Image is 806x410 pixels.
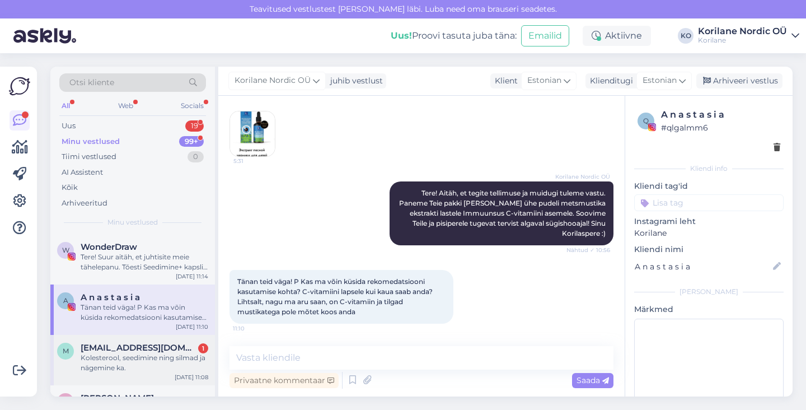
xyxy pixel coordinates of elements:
span: Saada [577,375,609,385]
div: juhib vestlust [326,75,383,87]
div: Klient [490,75,518,87]
div: Kliendi info [634,164,784,174]
span: Estonian [527,74,561,87]
div: Arhiveeritud [62,198,107,209]
img: Askly Logo [9,76,30,97]
span: 11:10 [233,324,275,333]
div: Minu vestlused [62,136,120,147]
div: 19 [185,120,204,132]
div: 1 [198,343,208,353]
span: Korilane Nordic OÜ [235,74,311,87]
span: marge0903@hotmail.com [81,343,197,353]
span: Otsi kliente [69,77,114,88]
p: Instagrami leht [634,216,784,227]
div: Klienditugi [585,75,633,87]
div: AI Assistent [62,167,103,178]
input: Lisa nimi [635,260,771,273]
div: Tiimi vestlused [62,151,116,162]
div: Privaatne kommentaar [229,373,339,388]
span: A [63,296,68,305]
div: [DATE] 11:14 [176,272,208,281]
div: [PERSON_NAME] [634,287,784,297]
div: KO [678,28,693,44]
div: Uus [62,120,76,132]
div: Socials [179,99,206,113]
div: A n a s t a s i a [661,108,780,122]
p: Märkmed [634,304,784,315]
p: Korilane [634,227,784,239]
div: 0 [188,151,204,162]
b: Uus! [391,30,412,41]
span: Korilane Nordic OÜ [555,173,610,181]
span: WonderDraw [81,242,137,252]
span: Nähtud ✓ 10:56 [566,246,610,254]
span: 5:31 [233,157,275,165]
div: 99+ [179,136,204,147]
div: All [59,99,72,113]
p: Kliendi tag'id [634,180,784,192]
div: Proovi tasuta juba täna: [391,29,517,43]
span: W [62,246,69,254]
div: [DATE] 11:10 [176,323,208,331]
span: Estonian [643,74,677,87]
span: Tere! Aitäh, et tegite tellimuse ja muidugi tuleme vastu. Paneme Teie pakki [PERSON_NAME] ühe pud... [399,189,607,237]
p: Kliendi nimi [634,244,784,255]
span: Tänan teid väga! P Kas ma võin küsida rekomedatsiooni kasutamise kohta? C-vitamiini lapsele kui k... [237,277,434,316]
div: Tere! Suur aitäh, et juhtisite meie tähelepanu. Tõesti Seedimine+ kapslid ei oleks tohtinud välja... [81,252,208,272]
span: m [63,347,69,355]
button: Emailid [521,25,569,46]
span: q [643,117,649,125]
span: Kristi [81,393,154,403]
div: Aktiivne [583,26,651,46]
a: Korilane Nordic OÜKorilane [698,27,799,45]
div: Kõik [62,182,78,193]
span: A n a s t a s i a [81,292,140,302]
input: Lisa tag [634,194,784,211]
div: [DATE] 11:08 [175,373,208,381]
div: Kolesterool, seedimine ning silmad ja nägemine ka. [81,353,208,373]
div: # qlgalmm6 [661,122,780,134]
div: Tänan teid väga! P Kas ma võin küsida rekomedatsiooni kasutamise kohta? C-vitamiini lapsele kui k... [81,302,208,323]
span: Minu vestlused [107,217,158,227]
div: Korilane Nordic OÜ [698,27,787,36]
img: Attachment [230,111,275,156]
div: Korilane [698,36,787,45]
div: Web [116,99,135,113]
div: Arhiveeri vestlus [696,73,782,88]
